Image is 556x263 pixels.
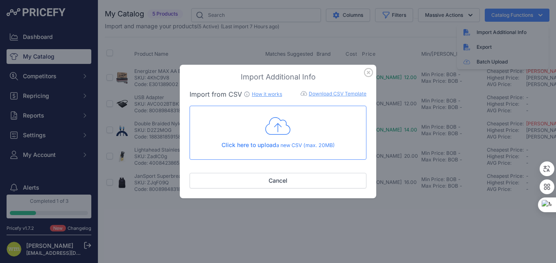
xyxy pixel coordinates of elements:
a: How it works [252,91,282,97]
h3: Import Additional Info [190,71,366,83]
span: Import from CSV [190,90,242,98]
span: Click here to upload [221,141,276,148]
p: a new CSV (max. 20MB) [197,141,359,150]
a: Download CSV Template [309,91,366,97]
button: Cancel [190,173,366,188]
